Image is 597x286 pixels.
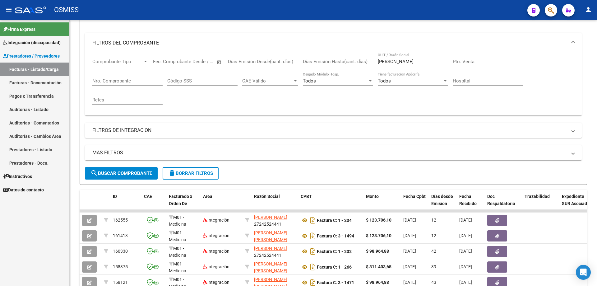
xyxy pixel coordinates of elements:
[485,190,522,217] datatable-header-cell: Doc Respaldatoria
[403,233,416,238] span: [DATE]
[179,59,209,64] input: End date
[3,26,35,33] span: Firma Express
[92,40,567,46] mat-panel-title: FILTROS DEL COMPROBANTE
[242,78,293,84] span: CAE Válido
[201,190,243,217] datatable-header-cell: Area
[366,280,389,285] strong: $ 98.964,88
[110,190,141,217] datatable-header-cell: ID
[113,249,128,254] span: 160330
[459,280,472,285] span: [DATE]
[559,190,594,217] datatable-header-cell: Expediente SUR Asociado
[431,194,453,206] span: Días desde Emisión
[309,231,317,241] i: Descargar documento
[203,264,229,269] span: Integración
[168,169,176,177] mat-icon: delete
[254,230,287,242] span: [PERSON_NAME] [PERSON_NAME]
[522,190,559,217] datatable-header-cell: Trazabilidad
[92,127,567,134] mat-panel-title: FILTROS DE INTEGRACION
[562,194,590,206] span: Expediente SUR Asociado
[203,233,229,238] span: Integración
[5,6,12,13] mat-icon: menu
[166,190,201,217] datatable-header-cell: Facturado x Orden De
[3,186,44,193] span: Datos de contacto
[203,280,229,285] span: Integración
[113,218,128,223] span: 162555
[378,78,391,84] span: Todos
[144,194,152,199] span: CAE
[254,214,296,227] div: 27242524441
[85,145,582,160] mat-expansion-panel-header: MAS FILTROS
[487,194,515,206] span: Doc Respaldatoria
[113,194,117,199] span: ID
[203,249,229,254] span: Integración
[254,246,287,251] span: [PERSON_NAME]
[85,123,582,138] mat-expansion-panel-header: FILTROS DE INTEGRACION
[585,6,592,13] mat-icon: person
[431,233,436,238] span: 12
[169,246,186,265] span: M01 - Medicina Esencial
[168,171,213,176] span: Borrar Filtros
[3,53,60,59] span: Prestadores / Proveedores
[92,149,567,156] mat-panel-title: MAS FILTROS
[3,39,61,46] span: Integración (discapacidad)
[169,215,186,234] span: M01 - Medicina Esencial
[431,218,436,223] span: 12
[525,194,550,199] span: Trazabilidad
[203,218,229,223] span: Integración
[254,261,287,274] span: [PERSON_NAME] [PERSON_NAME]
[113,264,128,269] span: 158375
[3,173,32,180] span: Instructivos
[163,167,219,180] button: Borrar Filtros
[309,215,317,225] i: Descargar documento
[254,215,287,220] span: [PERSON_NAME]
[401,190,429,217] datatable-header-cell: Fecha Cpbt
[403,249,416,254] span: [DATE]
[90,171,152,176] span: Buscar Comprobante
[85,53,582,115] div: FILTROS DEL COMPROBANTE
[431,264,436,269] span: 39
[309,246,317,256] i: Descargar documento
[429,190,457,217] datatable-header-cell: Días desde Emisión
[169,261,186,281] span: M01 - Medicina Esencial
[403,280,416,285] span: [DATE]
[366,194,379,199] span: Monto
[301,194,312,199] span: CPBT
[366,233,391,238] strong: $ 123.706,10
[403,264,416,269] span: [DATE]
[254,194,280,199] span: Razón Social
[366,264,391,269] strong: $ 311.403,65
[459,194,477,206] span: Fecha Recibido
[153,59,173,64] input: Start date
[254,245,296,258] div: 27242524441
[92,59,143,64] span: Comprobante Tipo
[298,190,363,217] datatable-header-cell: CPBT
[363,190,401,217] datatable-header-cell: Monto
[403,194,426,199] span: Fecha Cpbt
[459,218,472,223] span: [DATE]
[254,229,296,242] div: 27366590973
[85,167,158,180] button: Buscar Comprobante
[203,194,212,199] span: Area
[216,59,223,66] button: Open calendar
[90,169,98,177] mat-icon: search
[113,233,128,238] span: 161413
[459,264,472,269] span: [DATE]
[366,249,389,254] strong: $ 98.964,88
[317,280,354,285] strong: Factura C: 3 - 1471
[431,280,436,285] span: 43
[141,190,166,217] datatable-header-cell: CAE
[49,3,79,17] span: - OSMISS
[576,265,591,280] div: Open Intercom Messenger
[317,249,352,254] strong: Factura C: 1 - 232
[431,249,436,254] span: 42
[459,249,472,254] span: [DATE]
[317,233,354,238] strong: Factura C: 3 - 1494
[303,78,316,84] span: Todos
[317,265,352,270] strong: Factura C: 1 - 266
[169,194,192,206] span: Facturado x Orden De
[403,218,416,223] span: [DATE]
[169,230,186,250] span: M01 - Medicina Esencial
[85,33,582,53] mat-expansion-panel-header: FILTROS DEL COMPROBANTE
[317,218,352,223] strong: Factura C: 1 - 234
[252,190,298,217] datatable-header-cell: Razón Social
